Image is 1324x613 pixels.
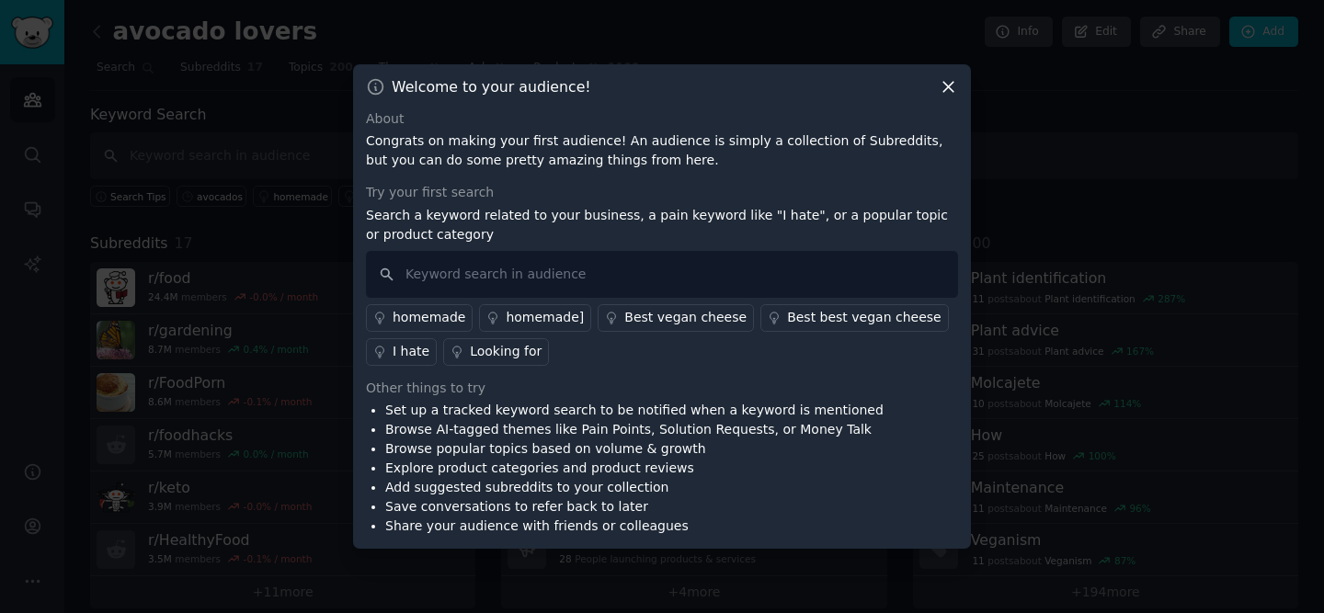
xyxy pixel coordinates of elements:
[392,77,591,96] h3: Welcome to your audience!
[598,304,754,332] a: Best vegan cheese
[506,308,584,327] div: homemade]
[366,206,958,244] p: Search a keyword related to your business, a pain keyword like "I hate", or a popular topic or pr...
[385,420,884,439] li: Browse AI-tagged themes like Pain Points, Solution Requests, or Money Talk
[385,517,884,536] li: Share your audience with friends or colleagues
[366,183,958,202] div: Try your first search
[366,338,437,366] a: I hate
[393,308,465,327] div: homemade
[385,401,884,420] li: Set up a tracked keyword search to be notified when a keyword is mentioned
[366,304,473,332] a: homemade
[385,439,884,459] li: Browse popular topics based on volume & growth
[443,338,549,366] a: Looking for
[366,131,958,170] p: Congrats on making your first audience! An audience is simply a collection of Subreddits, but you...
[479,304,591,332] a: homemade]
[385,478,884,497] li: Add suggested subreddits to your collection
[470,342,542,361] div: Looking for
[366,109,958,129] div: About
[366,379,958,398] div: Other things to try
[366,251,958,298] input: Keyword search in audience
[385,497,884,517] li: Save conversations to refer back to later
[760,304,949,332] a: Best best vegan cheese
[385,459,884,478] li: Explore product categories and product reviews
[787,308,942,327] div: Best best vegan cheese
[393,342,429,361] div: I hate
[624,308,747,327] div: Best vegan cheese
